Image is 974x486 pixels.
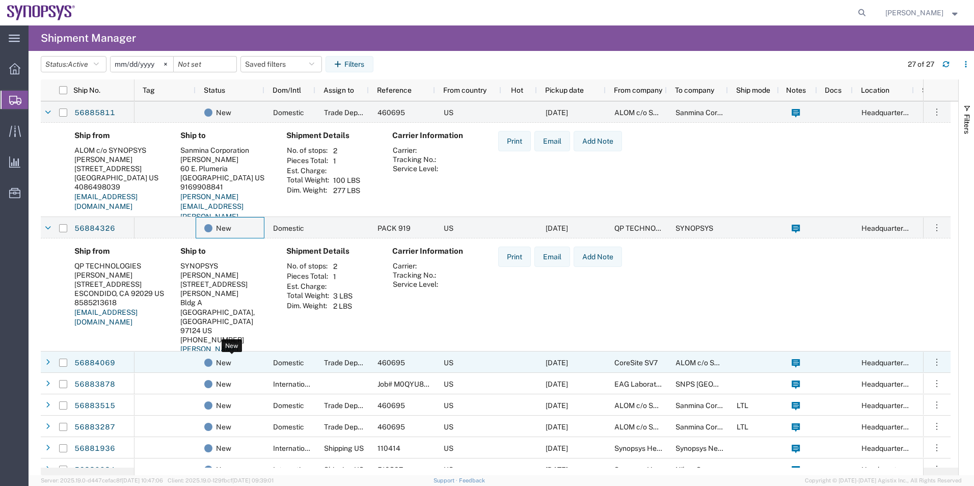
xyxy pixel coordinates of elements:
[861,359,927,367] span: Headquarters USSV
[861,109,927,117] span: Headquarters USSV
[861,380,927,388] span: Headquarters USSV
[434,477,459,483] a: Support
[614,224,681,232] span: QP TECHNOLOGIES
[286,156,330,166] th: Pieces Total:
[74,355,116,371] a: 56884069
[963,114,971,134] span: Filters
[545,86,584,94] span: Pickup date
[574,247,622,267] button: Add Note
[498,131,531,151] button: Print
[737,423,748,431] span: LTL
[805,476,962,485] span: Copyright © [DATE]-[DATE] Agistix Inc., All Rights Reserved
[534,131,570,151] button: Email
[444,380,453,388] span: US
[216,102,231,123] span: New
[675,423,744,431] span: Sanmina Corporation
[273,359,304,367] span: Domestic
[180,335,270,344] div: [PHONE_NUMBER]
[324,359,384,367] span: Trade Department
[546,224,568,232] span: 09/19/2025
[546,466,568,474] span: 09/19/2025
[180,308,270,336] div: [GEOGRAPHIC_DATA], [GEOGRAPHIC_DATA] 97124 US
[216,459,231,480] span: New
[216,352,231,373] span: New
[377,224,411,232] span: PACK 919
[273,423,304,431] span: Domestic
[444,109,453,117] span: US
[377,466,403,474] span: 510397
[180,164,270,173] div: 60 E. Plumeria
[675,380,806,388] span: SNPS PORTUGAL UNIP. LDA.
[825,86,842,94] span: Docs
[675,444,762,452] span: Synopsys Netherlands B.V.
[330,261,356,272] td: 2
[392,155,439,164] th: Tracking No.:
[273,444,315,452] span: International
[324,466,364,474] span: Shipping US
[330,185,364,196] td: 277 LBS
[861,224,927,232] span: Headquarters USSV
[885,7,943,18] span: Kaelen O'Connor
[614,423,686,431] span: ALOM c/o SYNOPSYS
[614,401,686,410] span: ALOM c/o SYNOPSYS
[392,131,474,140] h4: Carrier Information
[216,416,231,438] span: New
[786,86,806,94] span: Notes
[111,57,173,72] input: Not set
[216,395,231,416] span: New
[330,175,364,185] td: 100 LBS
[232,477,274,483] span: [DATE] 09:39:01
[511,86,523,94] span: Hot
[330,272,356,282] td: 1
[273,466,315,474] span: International
[614,444,713,452] span: Synopsys Headquarters USSV
[74,105,116,121] a: 56885811
[574,131,622,151] button: Add Note
[180,146,270,155] div: Sanmina Corporation
[74,419,116,436] a: 56883287
[74,398,116,414] a: 56883515
[324,444,364,452] span: Shipping US
[444,401,453,410] span: US
[74,221,116,237] a: 56884326
[143,86,155,94] span: Tag
[861,423,927,431] span: Headquarters USSV
[286,131,376,140] h4: Shipment Details
[74,462,116,478] a: 56880084
[74,441,116,457] a: 56881936
[546,401,568,410] span: 09/23/2025
[392,261,439,271] th: Carrier:
[41,25,136,51] h4: Shipment Manager
[614,380,672,388] span: EAG Laboratories
[377,423,405,431] span: 460695
[861,444,927,452] span: Headquarters USSV
[286,272,330,282] th: Pieces Total:
[74,182,164,192] div: 4086498039
[286,175,330,185] th: Total Weight:
[286,301,330,311] th: Dim. Weight:
[273,109,304,117] span: Domestic
[180,298,270,307] div: Bldg A
[614,86,662,94] span: From company
[74,308,138,327] a: [EMAIL_ADDRESS][DOMAIN_NAME]
[41,477,163,483] span: Server: 2025.19.0-d447cefac8f
[286,291,330,301] th: Total Weight:
[675,401,744,410] span: Sanmina Corporation
[180,131,270,140] h4: Ship to
[861,466,927,474] span: Headquarters USSV
[216,373,231,395] span: New
[377,444,400,452] span: 110414
[204,86,225,94] span: Status
[74,193,138,211] a: [EMAIL_ADDRESS][DOMAIN_NAME]
[74,289,164,298] div: ESCONDIDO, CA 92029 US
[444,359,453,367] span: US
[614,359,658,367] span: CoreSite SV7
[546,444,568,452] span: 09/23/2025
[392,146,439,155] th: Carrier:
[459,477,485,483] a: Feedback
[122,477,163,483] span: [DATE] 10:47:06
[74,164,164,173] div: [STREET_ADDRESS]
[324,109,384,117] span: Trade Department
[330,156,364,166] td: 1
[326,56,373,72] button: Filters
